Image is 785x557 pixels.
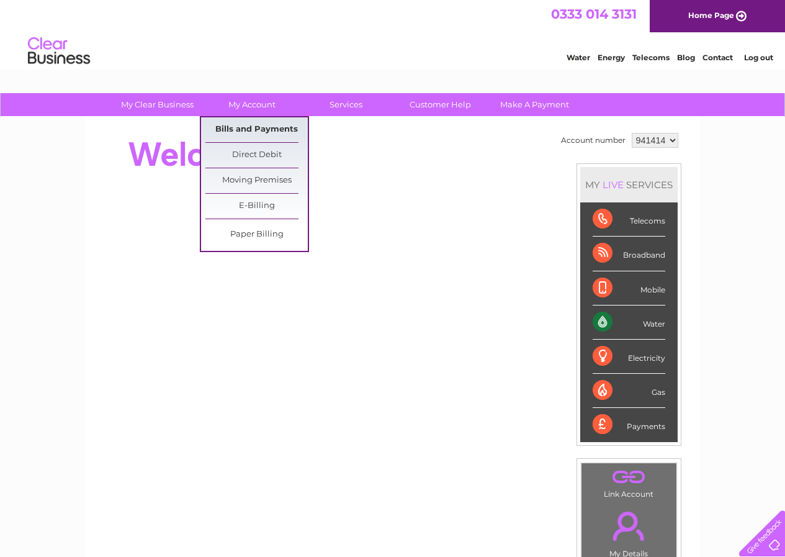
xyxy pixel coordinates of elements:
[593,202,665,237] div: Telecoms
[389,93,491,116] a: Customer Help
[600,179,626,191] div: LIVE
[205,222,308,247] a: Paper Billing
[632,53,670,62] a: Telecoms
[205,194,308,219] a: E-Billing
[593,340,665,374] div: Electricity
[205,143,308,168] a: Direct Debit
[744,53,773,62] a: Log out
[593,271,665,306] div: Mobile
[551,6,637,22] a: 0333 014 3131
[558,130,629,151] td: Account number
[677,53,695,62] a: Blog
[585,504,673,548] a: .
[567,53,590,62] a: Water
[205,117,308,142] a: Bills and Payments
[483,93,586,116] a: Make A Payment
[295,93,397,116] a: Services
[581,463,677,502] td: Link Account
[593,408,665,442] div: Payments
[593,306,665,340] div: Water
[27,32,91,70] img: logo.png
[585,466,673,488] a: .
[593,237,665,271] div: Broadband
[200,93,303,116] a: My Account
[702,53,733,62] a: Contact
[593,374,665,408] div: Gas
[205,168,308,193] a: Moving Premises
[100,7,686,60] div: Clear Business is a trading name of Verastar Limited (registered in [GEOGRAPHIC_DATA] No. 3667643...
[106,93,209,116] a: My Clear Business
[598,53,625,62] a: Energy
[580,167,678,202] div: MY SERVICES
